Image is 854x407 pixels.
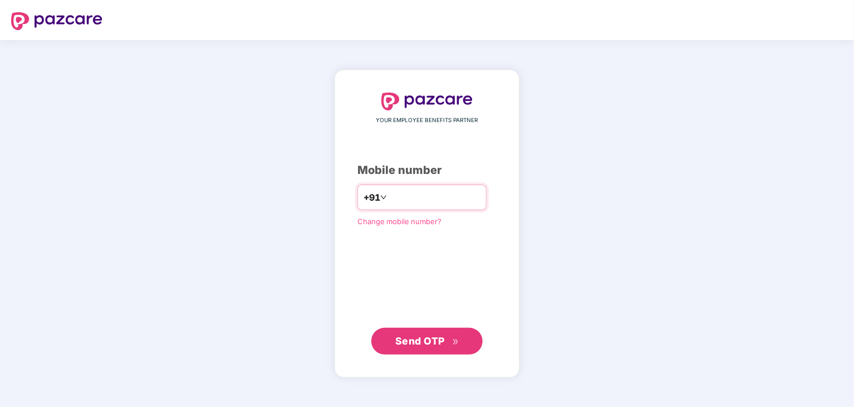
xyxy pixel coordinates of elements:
[357,217,441,226] a: Change mobile number?
[357,162,497,179] div: Mobile number
[381,93,473,110] img: logo
[395,335,445,347] span: Send OTP
[11,12,102,30] img: logo
[452,338,459,346] span: double-right
[380,194,387,201] span: down
[376,116,478,125] span: YOUR EMPLOYEE BENEFITS PARTNER
[371,328,483,355] button: Send OTPdouble-right
[364,191,380,205] span: +91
